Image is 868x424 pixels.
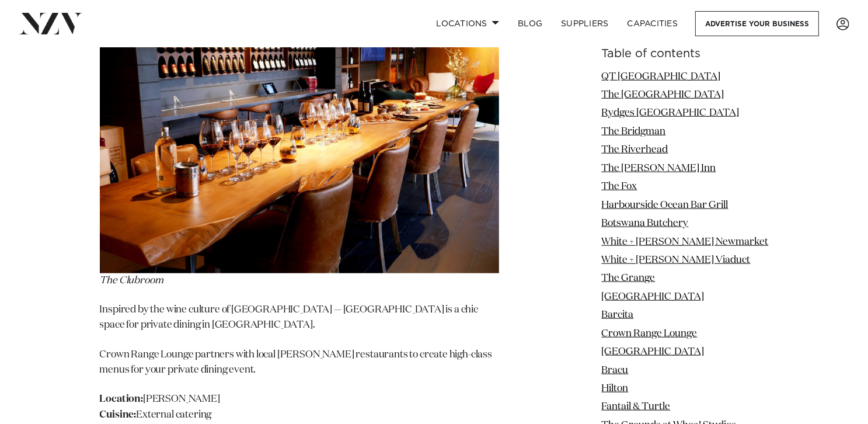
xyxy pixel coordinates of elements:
a: White + [PERSON_NAME] Viaduct [602,255,751,265]
a: [GEOGRAPHIC_DATA] [602,347,705,357]
a: [GEOGRAPHIC_DATA] [602,291,705,301]
a: The [GEOGRAPHIC_DATA] [602,89,724,99]
a: Crown Range Lounge [602,328,698,338]
a: Locations [427,11,508,36]
span: The Clubroom [100,276,163,286]
a: The [PERSON_NAME] Inn [602,163,716,173]
a: Barcita [602,310,634,320]
a: Capacities [618,11,688,36]
p: Inspired by the wine culture of [GEOGRAPHIC_DATA] — [GEOGRAPHIC_DATA] is a chic space for private... [100,303,499,333]
a: The Riverhead [602,145,668,155]
a: The Grange [602,273,656,283]
strong: Cuisine: [100,410,137,420]
a: Hilton [602,383,629,393]
a: QT [GEOGRAPHIC_DATA] [602,71,721,81]
a: White + [PERSON_NAME] Newmarket [602,237,769,246]
a: Botswana Butchery [602,218,689,228]
strong: Location: [100,394,143,404]
a: Harbourside Ocean Bar Grill [602,200,728,210]
p: Crown Range Lounge partners with local [PERSON_NAME] restaurants to create high-class menus for y... [100,347,499,378]
a: The Fox [602,182,637,192]
a: Fantail & Turtle [602,402,671,412]
a: Rydges [GEOGRAPHIC_DATA] [602,108,740,118]
a: The Bridgman [602,126,666,136]
a: BLOG [508,11,552,36]
a: Advertise your business [695,11,819,36]
img: nzv-logo.png [19,13,82,34]
a: SUPPLIERS [552,11,618,36]
a: Bracu [602,365,629,375]
h6: Table of contents [602,47,769,60]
